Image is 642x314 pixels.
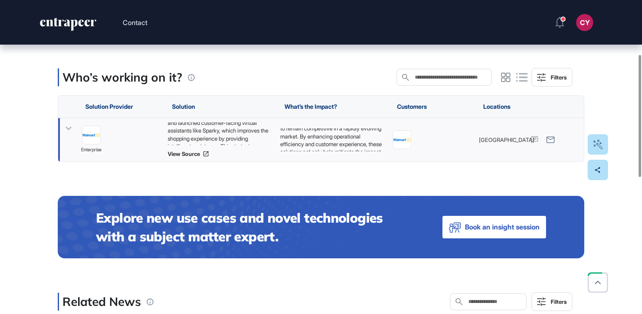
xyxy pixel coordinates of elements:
[465,221,540,233] span: Book an insight session
[82,126,101,145] a: image
[96,209,408,246] h4: Explore new use cases and novel technologies with a subject matter expert.
[85,103,133,110] span: Solution Provider
[532,68,572,87] button: Filters
[442,216,546,238] button: Book an insight session
[123,17,147,28] button: Contact
[479,136,534,144] span: [GEOGRAPHIC_DATA]
[393,130,411,149] a: image
[532,292,572,311] button: Filters
[551,74,567,81] div: Filters
[172,103,195,110] span: Solution
[393,138,411,142] img: image
[483,103,510,110] span: Locations
[168,122,272,145] div: Walmart has developed a comprehensive approach to address these challenges by investing in artifi...
[81,147,101,154] span: enterprise
[58,293,141,311] div: Related News
[82,133,100,138] img: image
[39,18,97,34] a: entrapeer-logo
[397,103,427,110] span: Customers
[576,14,593,31] button: CY
[168,150,272,157] a: View Source
[551,298,567,305] div: Filters
[284,103,337,110] span: What’s the Impact?
[62,68,182,86] p: Who’s working on it?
